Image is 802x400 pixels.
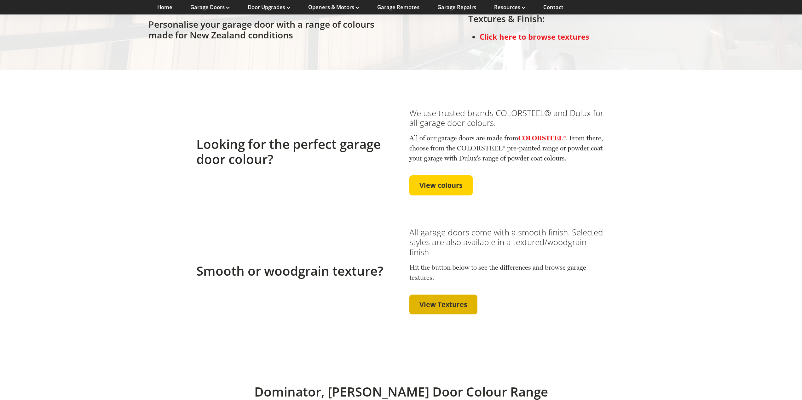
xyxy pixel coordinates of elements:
a: View Textures [409,295,477,315]
h2: Smooth or woodgrain texture? [196,263,393,279]
a: Contact [543,4,563,11]
a: Resources [494,4,525,11]
a: Garage Remotes [377,4,419,11]
a: COLORSTEEL® [518,134,566,142]
h2: Personalise your garage door with a range of colours made for New Zealand conditions [148,19,398,44]
p: Hit the button below to see the differences and browse garage textures. [409,262,606,283]
h3: All garage doors come with a smooth finish. Selected styles are also available in a textured/wood... [409,228,606,257]
span: View colours [419,181,463,189]
h2: Dominator, [PERSON_NAME] Door Colour Range [223,384,580,399]
span: View Textures [419,301,467,309]
h2: Textures & Finish: [468,13,589,28]
h2: Looking for the perfect garage door colour? [196,137,393,167]
p: All of our garage doors are made from . From there, choose from the COLORSTEEL® pre-painted range... [409,133,606,163]
h3: We use trusted brands COLORSTEEL® and Dulux for all garage door colours. [409,108,606,128]
a: Click here to browse textures [480,32,589,42]
a: Garage Repairs [437,4,476,11]
a: Home [157,4,172,11]
a: Openers & Motors [308,4,359,11]
a: View colours [409,175,473,195]
a: Door Upgrades [248,4,290,11]
a: Garage Doors [190,4,230,11]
